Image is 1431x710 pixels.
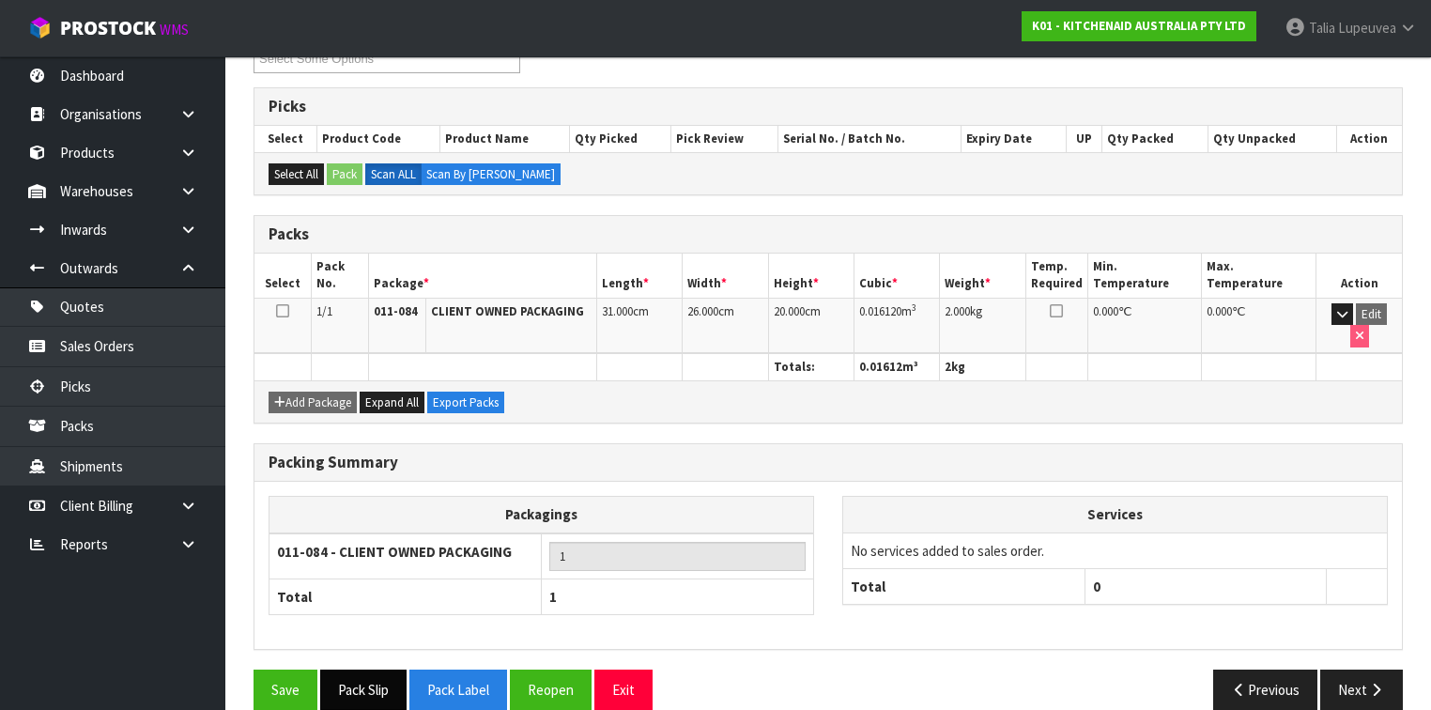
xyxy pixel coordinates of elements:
[312,254,369,298] th: Pack No.
[1087,254,1202,298] th: Min. Temperature
[28,16,52,39] img: cube-alt.png
[843,532,1387,568] td: No services added to sales order.
[594,670,653,710] button: Exit
[316,303,332,319] span: 1/1
[1309,19,1335,37] span: Talia
[269,225,1388,243] h3: Packs
[854,254,939,298] th: Cubic
[1208,126,1337,152] th: Qty Unpacked
[778,126,961,152] th: Serial No. / Batch No.
[369,254,597,298] th: Package
[327,163,362,186] button: Pack
[912,301,916,314] sup: 3
[160,21,189,39] small: WMS
[1102,126,1208,152] th: Qty Packed
[597,298,683,352] td: cm
[365,163,422,186] label: Scan ALL
[843,569,1085,605] th: Total
[768,254,854,298] th: Height
[427,392,504,414] button: Export Packs
[1338,19,1396,37] span: Lupeuvea
[269,98,1388,116] h3: Picks
[683,254,768,298] th: Width
[1093,303,1118,319] span: 0.000
[549,588,557,606] span: 1
[365,394,419,410] span: Expand All
[269,579,542,614] th: Total
[940,254,1025,298] th: Weight
[768,298,854,352] td: cm
[687,303,718,319] span: 26.000
[854,298,939,352] td: m
[1022,11,1256,41] a: K01 - KITCHENAID AUSTRALIA PTY LTD
[269,392,357,414] button: Add Package
[269,454,1388,471] h3: Packing Summary
[1207,303,1232,319] span: 0.000
[277,543,512,561] strong: 011-084 - CLIENT OWNED PACKAGING
[1213,670,1318,710] button: Previous
[409,670,507,710] button: Pack Label
[440,126,570,152] th: Product Name
[254,126,317,152] th: Select
[854,353,939,380] th: m³
[1032,18,1246,34] strong: K01 - KITCHENAID AUSTRALIA PTY LTD
[320,670,407,710] button: Pack Slip
[1202,298,1316,352] td: ℃
[945,303,970,319] span: 2.000
[1356,303,1387,326] button: Edit
[60,16,156,40] span: ProStock
[1025,254,1087,298] th: Temp. Required
[254,670,317,710] button: Save
[431,303,584,319] strong: CLIENT OWNED PACKAGING
[1316,254,1402,298] th: Action
[269,163,324,186] button: Select All
[1066,126,1102,152] th: UP
[683,298,768,352] td: cm
[670,126,777,152] th: Pick Review
[859,303,901,319] span: 0.016120
[961,126,1066,152] th: Expiry Date
[374,303,418,319] strong: 011-084
[597,254,683,298] th: Length
[774,303,805,319] span: 20.000
[570,126,671,152] th: Qty Picked
[317,126,440,152] th: Product Code
[1202,254,1316,298] th: Max. Temperature
[421,163,561,186] label: Scan By [PERSON_NAME]
[1336,126,1402,152] th: Action
[945,359,951,375] span: 2
[1093,578,1100,595] span: 0
[768,353,854,380] th: Totals:
[940,298,1025,352] td: kg
[843,497,1387,532] th: Services
[859,359,902,375] span: 0.01612
[1320,670,1403,710] button: Next
[269,497,814,533] th: Packagings
[940,353,1025,380] th: kg
[360,392,424,414] button: Expand All
[1087,298,1202,352] td: ℃
[602,303,633,319] span: 31.000
[254,254,312,298] th: Select
[510,670,592,710] button: Reopen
